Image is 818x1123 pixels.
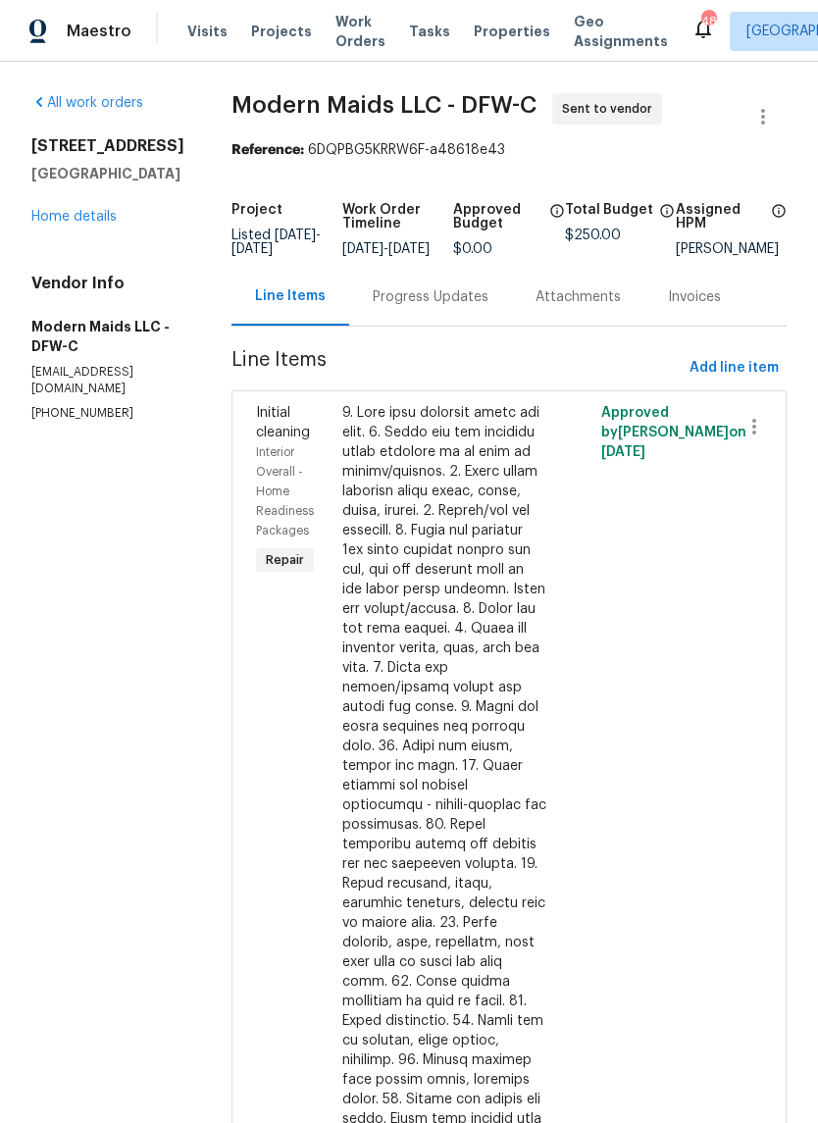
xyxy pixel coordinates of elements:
div: Attachments [536,287,621,307]
span: Interior Overall - Home Readiness Packages [256,446,314,536]
span: Work Orders [335,12,385,51]
span: The total cost of line items that have been approved by both Opendoor and the Trade Partner. This... [549,203,565,242]
span: $250.00 [565,229,621,242]
span: Repair [258,550,312,570]
span: Listed [231,229,321,256]
span: The total cost of line items that have been proposed by Opendoor. This sum includes line items th... [659,203,675,229]
div: 6DQPBG5KRRW6F-a48618e43 [231,140,787,160]
h5: Assigned HPM [676,203,765,230]
div: [PERSON_NAME] [676,242,787,256]
span: Visits [187,22,228,41]
span: Maestro [67,22,131,41]
h5: [GEOGRAPHIC_DATA] [31,164,184,183]
div: 48 [701,12,715,31]
span: Approved by [PERSON_NAME] on [601,406,746,459]
p: [EMAIL_ADDRESS][DOMAIN_NAME] [31,364,184,397]
div: Line Items [255,286,326,306]
span: Add line item [690,356,779,381]
a: All work orders [31,96,143,110]
span: [DATE] [388,242,430,256]
h5: Project [231,203,282,217]
h5: Modern Maids LLC - DFW-C [31,317,184,356]
span: - [342,242,430,256]
div: Invoices [668,287,721,307]
span: [DATE] [342,242,383,256]
span: Projects [251,22,312,41]
span: Geo Assignments [574,12,668,51]
h2: [STREET_ADDRESS] [31,136,184,156]
span: The hpm assigned to this work order. [771,203,787,242]
span: Tasks [409,25,450,38]
span: [DATE] [275,229,316,242]
span: - [231,229,321,256]
b: Reference: [231,143,304,157]
span: [DATE] [231,242,273,256]
span: [DATE] [601,445,645,459]
div: Progress Updates [373,287,488,307]
h4: Vendor Info [31,274,184,293]
h5: Approved Budget [453,203,542,230]
span: Properties [474,22,550,41]
a: Home details [31,210,117,224]
h5: Work Order Timeline [342,203,453,230]
p: [PHONE_NUMBER] [31,405,184,422]
button: Add line item [682,350,787,386]
span: Modern Maids LLC - DFW-C [231,93,537,117]
span: Sent to vendor [562,99,660,119]
span: Initial cleaning [256,406,310,439]
span: Line Items [231,350,682,386]
h5: Total Budget [565,203,653,217]
span: $0.00 [453,242,492,256]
